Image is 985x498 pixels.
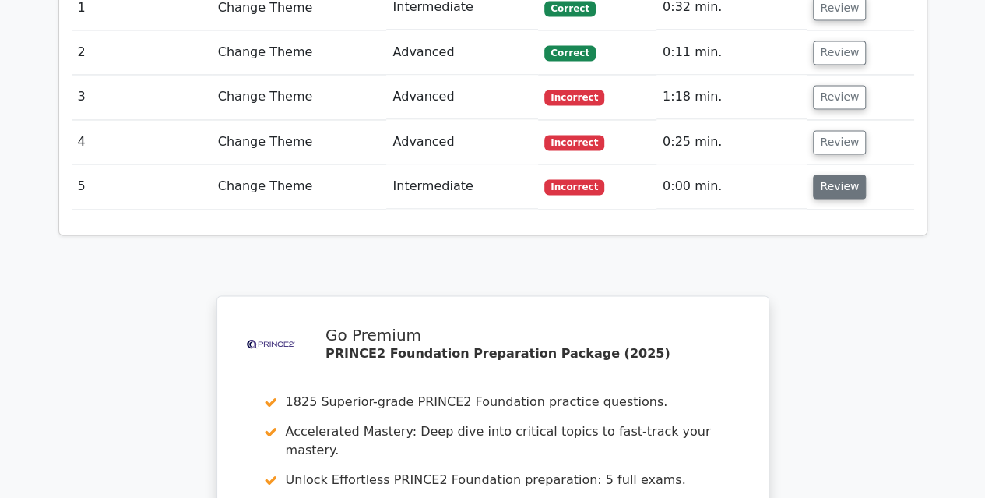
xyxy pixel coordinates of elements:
td: Change Theme [212,30,387,75]
td: Advanced [386,120,538,164]
td: 0:25 min. [656,120,807,164]
td: 0:11 min. [656,30,807,75]
span: Incorrect [544,90,604,105]
td: 0:00 min. [656,164,807,209]
td: 5 [72,164,212,209]
td: Advanced [386,30,538,75]
button: Review [813,130,866,154]
span: Correct [544,45,595,61]
button: Review [813,175,866,199]
button: Review [813,41,866,65]
td: Advanced [386,75,538,119]
td: 2 [72,30,212,75]
span: Incorrect [544,179,604,195]
td: Intermediate [386,164,538,209]
span: Correct [544,1,595,16]
td: Change Theme [212,164,387,209]
td: 1:18 min. [656,75,807,119]
td: 4 [72,120,212,164]
td: 3 [72,75,212,119]
button: Review [813,85,866,109]
td: Change Theme [212,120,387,164]
td: Change Theme [212,75,387,119]
span: Incorrect [544,135,604,150]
